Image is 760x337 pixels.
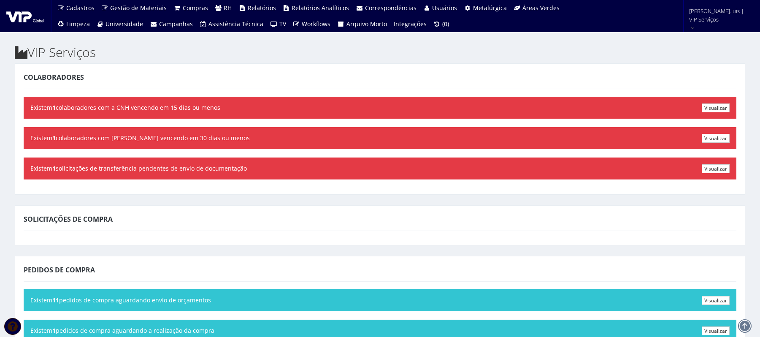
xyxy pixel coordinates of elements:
a: Visualizar [702,326,730,335]
div: Existem colaboradores com a CNH vencendo em 15 dias ou menos [24,97,736,119]
span: Relatórios Analíticos [292,4,349,12]
b: 1 [52,164,56,172]
span: Metalúrgica [473,4,507,12]
a: Visualizar [702,134,730,143]
img: logo [6,10,44,22]
a: Arquivo Morto [334,16,390,32]
span: Compras [183,4,208,12]
span: Cadastros [66,4,95,12]
a: Visualizar [702,164,730,173]
a: Visualizar [702,296,730,305]
a: Visualizar [702,103,730,112]
span: Usuários [432,4,457,12]
span: Workflows [302,20,330,28]
a: Limpeza [54,16,93,32]
span: Correspondências [365,4,417,12]
a: Campanhas [146,16,196,32]
span: Pedidos de Compra [24,265,95,274]
b: 11 [52,296,59,304]
a: Universidade [93,16,147,32]
b: 1 [52,326,56,334]
span: Assistência Técnica [208,20,263,28]
span: Integrações [394,20,427,28]
h2: VIP Serviços [15,45,745,59]
span: Universidade [105,20,143,28]
span: Campanhas [159,20,193,28]
div: Existem solicitações de transferência pendentes de envio de documentação [24,158,736,179]
a: (0) [430,16,453,32]
span: Relatórios [248,4,276,12]
a: Integrações [390,16,430,32]
span: Áreas Verdes [522,4,560,12]
span: [PERSON_NAME].luis | VIP Serviços [689,7,749,24]
span: Gestão de Materiais [110,4,167,12]
b: 1 [52,103,56,111]
a: Workflows [289,16,334,32]
span: Solicitações de Compra [24,215,113,224]
b: 1 [52,134,56,142]
span: Colaboradores [24,73,84,82]
a: TV [267,16,289,32]
span: Limpeza [66,20,90,28]
span: RH [224,4,232,12]
div: Existem pedidos de compra aguardando envio de orçamentos [24,289,736,311]
span: Arquivo Morto [346,20,387,28]
span: TV [279,20,286,28]
span: (0) [442,20,449,28]
div: Existem colaboradores com [PERSON_NAME] vencendo em 30 dias ou menos [24,127,736,149]
a: Assistência Técnica [196,16,267,32]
